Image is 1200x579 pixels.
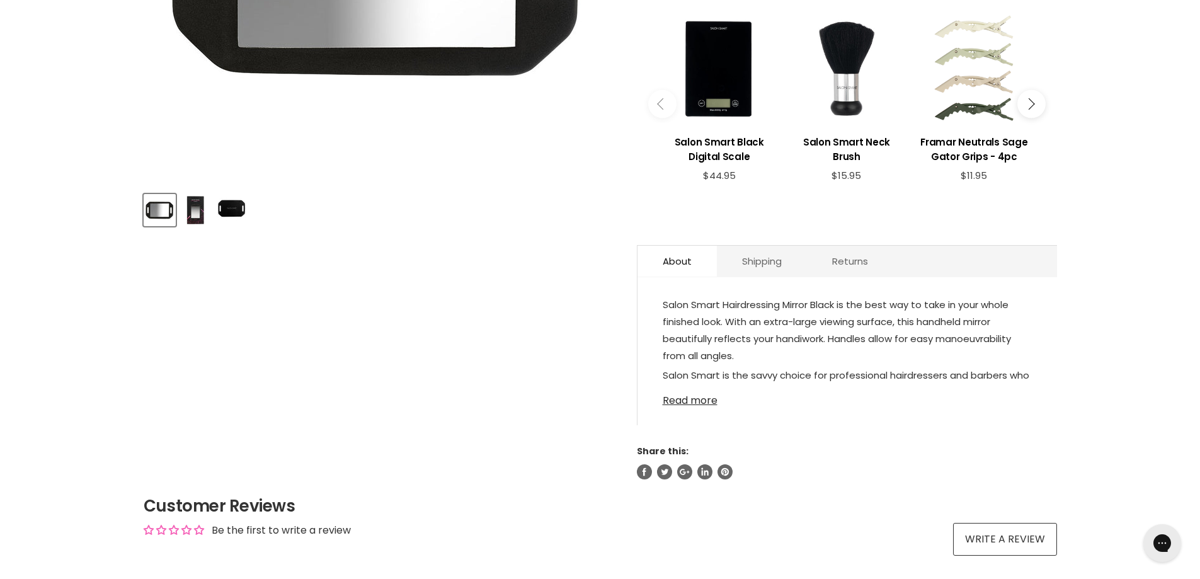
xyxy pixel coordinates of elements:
p: Salon Smart is the savvy choice for professional hairdressers and barbers who demand high-quality... [663,367,1032,505]
img: Salon Smart Black Hairdressing Mirror [145,195,174,225]
img: Salon Smart Black Hairdressing Mirror [181,195,210,225]
a: Write a review [953,523,1057,556]
div: Be the first to write a review [212,524,351,537]
img: Salon Smart Black Hairdressing Mirror [217,195,246,225]
h3: Framar Neutrals Sage Gator Grips - 4pc [917,135,1031,164]
span: Share this: [637,445,689,457]
a: Returns [807,246,893,277]
h2: Customer Reviews [144,495,1057,517]
p: Salon Smart Hairdressing Mirror Black is the best way to take in your whole finished look. With a... [663,296,1032,367]
a: View product:Salon Smart Black Digital Scale [662,125,777,170]
a: View product:Framar Neutrals Sage Gator Grips - 4pc [917,125,1031,170]
a: View product:Salon Smart Neck Brush [789,125,904,170]
span: $44.95 [703,169,736,182]
h3: Salon Smart Black Digital Scale [662,135,777,164]
h3: Salon Smart Neck Brush [789,135,904,164]
a: About [637,246,717,277]
button: Salon Smart Black Hairdressing Mirror [144,194,176,226]
div: Average rating is 0.00 stars [144,523,204,537]
iframe: Gorgias live chat messenger [1137,520,1187,566]
a: Shipping [717,246,807,277]
span: $11.95 [961,169,987,182]
a: Read more [663,387,1032,406]
aside: Share this: [637,445,1057,479]
button: Salon Smart Black Hairdressing Mirror [180,194,212,226]
div: Product thumbnails [142,190,616,226]
span: $15.95 [831,169,861,182]
button: Salon Smart Black Hairdressing Mirror [215,194,248,226]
